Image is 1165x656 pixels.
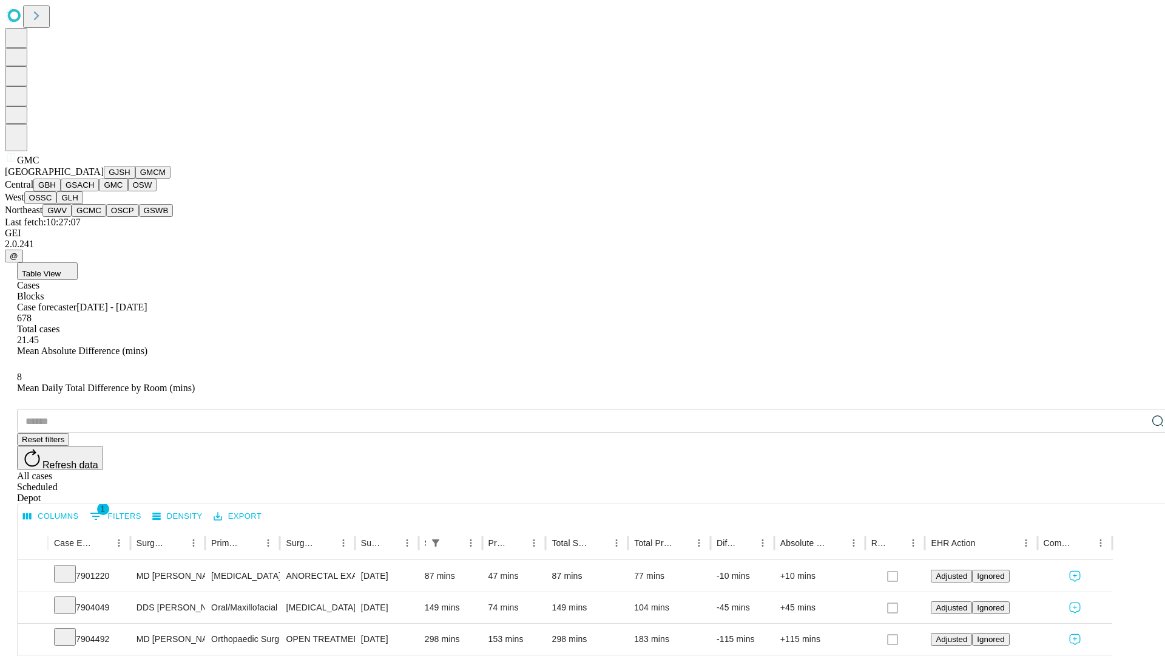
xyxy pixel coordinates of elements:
[22,435,64,444] span: Reset filters
[149,507,206,526] button: Density
[97,503,109,515] span: 1
[977,603,1004,612] span: Ignored
[5,217,81,227] span: Last fetch: 10:27:07
[17,383,195,393] span: Mean Daily Total Difference by Room (mins)
[137,624,199,655] div: MD [PERSON_NAME] A Md
[931,633,972,646] button: Adjusted
[425,624,476,655] div: 298 mins
[5,250,23,262] button: @
[425,592,476,623] div: 149 mins
[508,535,525,552] button: Sort
[211,507,265,526] button: Export
[99,179,127,191] button: GMC
[24,629,42,651] button: Expand
[286,561,348,592] div: ANORECTAL EXAM UNDER ANESTHESIA
[361,592,413,623] div: [DATE]
[634,538,672,548] div: Total Predicted Duration
[54,561,124,592] div: 7901220
[335,535,352,552] button: Menu
[137,561,199,592] div: MD [PERSON_NAME] [PERSON_NAME] Md
[42,460,98,470] span: Refresh data
[936,603,967,612] span: Adjusted
[427,535,444,552] button: Show filters
[17,372,22,382] span: 8
[17,433,69,446] button: Reset filters
[780,561,859,592] div: +10 mins
[17,302,76,312] span: Case forecaster
[445,535,462,552] button: Sort
[634,592,704,623] div: 104 mins
[243,535,260,552] button: Sort
[54,538,92,548] div: Case Epic Id
[106,204,139,217] button: OSCP
[1092,535,1109,552] button: Menu
[168,535,185,552] button: Sort
[936,635,967,644] span: Adjusted
[104,166,135,179] button: GJSH
[931,570,972,583] button: Adjusted
[845,535,862,552] button: Menu
[691,535,707,552] button: Menu
[17,155,39,165] span: GMC
[1075,535,1092,552] button: Sort
[128,179,157,191] button: OSW
[20,507,82,526] button: Select columns
[286,592,348,623] div: [MEDICAL_DATA] FLOOR OF MOUTH SUBMANDIBULAR
[361,538,380,548] div: Surgery Date
[72,204,106,217] button: GCMC
[977,572,1004,581] span: Ignored
[552,624,622,655] div: 298 mins
[22,269,61,278] span: Table View
[972,633,1009,646] button: Ignored
[931,538,975,548] div: EHR Action
[139,204,174,217] button: GSWB
[61,179,99,191] button: GSACH
[674,535,691,552] button: Sort
[977,635,1004,644] span: Ignored
[318,535,335,552] button: Sort
[24,598,42,619] button: Expand
[361,624,413,655] div: [DATE]
[5,179,33,190] span: Central
[17,446,103,470] button: Refresh data
[552,592,622,623] div: 149 mins
[286,624,348,655] div: OPEN TREATMENT [MEDICAL_DATA] SPINE FRACTURE POSTERIOR
[382,535,399,552] button: Sort
[717,592,768,623] div: -45 mins
[54,592,124,623] div: 7904049
[780,624,859,655] div: +115 mins
[488,624,540,655] div: 153 mins
[5,166,104,177] span: [GEOGRAPHIC_DATA]
[42,204,72,217] button: GWV
[24,191,57,204] button: OSSC
[211,592,274,623] div: Oral/Maxillofacial Surgery
[591,535,608,552] button: Sort
[10,251,18,261] span: @
[717,538,736,548] div: Difference
[93,535,110,552] button: Sort
[608,535,625,552] button: Menu
[717,624,768,655] div: -115 mins
[110,535,127,552] button: Menu
[462,535,479,552] button: Menu
[488,538,508,548] div: Predicted In Room Duration
[931,601,972,614] button: Adjusted
[488,592,540,623] div: 74 mins
[780,538,827,548] div: Absolute Difference
[425,561,476,592] div: 87 mins
[552,561,622,592] div: 87 mins
[17,262,78,280] button: Table View
[17,346,147,356] span: Mean Absolute Difference (mins)
[54,624,124,655] div: 7904492
[754,535,771,552] button: Menu
[33,179,61,191] button: GBH
[634,624,704,655] div: 183 mins
[211,561,274,592] div: [MEDICAL_DATA]
[977,535,994,552] button: Sort
[737,535,754,552] button: Sort
[1044,538,1074,548] div: Comments
[137,592,199,623] div: DDS [PERSON_NAME] [PERSON_NAME] Dds
[552,538,590,548] div: Total Scheduled Duration
[211,538,241,548] div: Primary Service
[425,538,426,548] div: Scheduled In Room Duration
